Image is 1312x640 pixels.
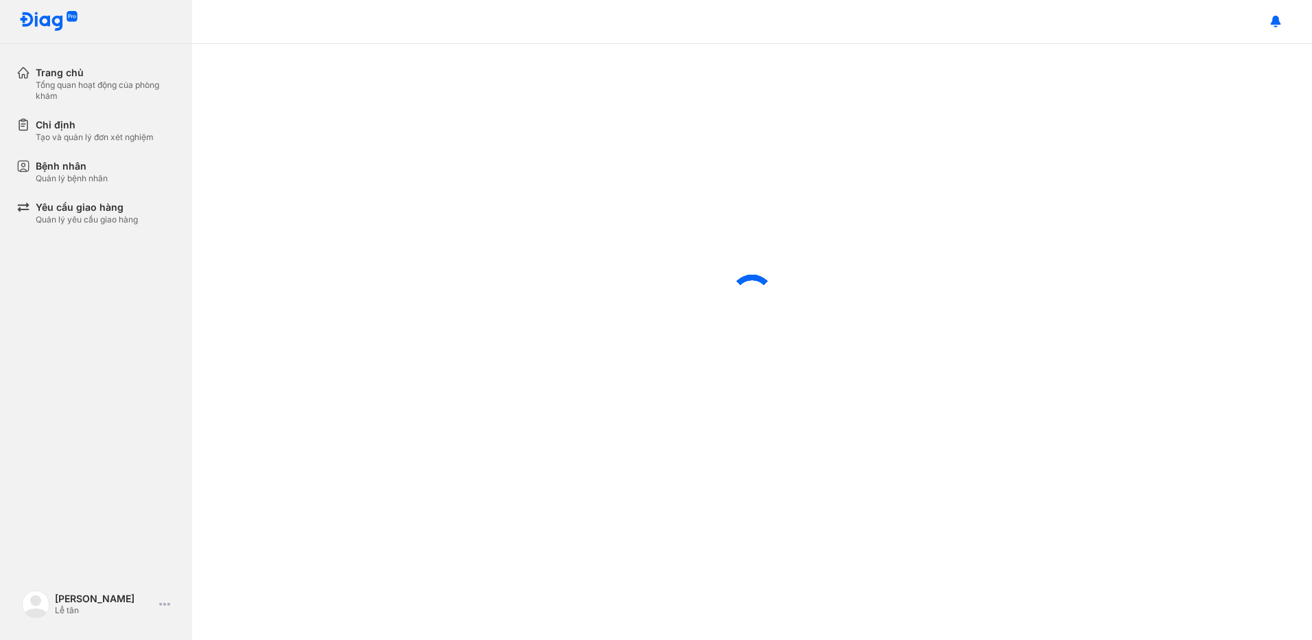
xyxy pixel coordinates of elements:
[36,66,176,80] div: Trang chủ
[36,214,138,225] div: Quản lý yêu cầu giao hàng
[55,593,154,605] div: [PERSON_NAME]
[22,591,49,618] img: logo
[36,80,176,102] div: Tổng quan hoạt động của phòng khám
[55,605,154,616] div: Lễ tân
[36,132,154,143] div: Tạo và quản lý đơn xét nghiệm
[36,201,138,214] div: Yêu cầu giao hàng
[36,159,108,173] div: Bệnh nhân
[36,173,108,184] div: Quản lý bệnh nhân
[36,118,154,132] div: Chỉ định
[19,11,78,32] img: logo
